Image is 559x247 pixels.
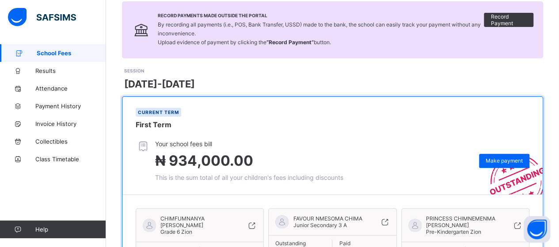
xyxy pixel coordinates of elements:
[486,157,523,164] span: Make payment
[35,85,106,92] span: Attendance
[35,226,106,233] span: Help
[124,78,195,90] span: [DATE]-[DATE]
[293,215,362,222] span: FAVOUR NMESOMA CHIMA
[136,120,171,129] span: First Term
[479,144,543,194] img: outstanding-stamp.3c148f88c3ebafa6da95868fa43343a1.svg
[266,39,314,46] b: “Record Payment”
[35,103,106,110] span: Payment History
[491,13,527,27] span: Record Payment
[426,215,500,228] span: PRINCESS CHIMNEMENMA [PERSON_NAME]
[158,21,481,46] span: By recording all payments (i.e., POS, Bank Transfer, USSD) made to the bank, the school can easil...
[37,49,106,57] span: School Fees
[293,222,346,228] span: Junior Secondary 3 A
[155,174,343,181] span: This is the sum total of all your children's fees including discounts
[426,228,481,235] span: Pre-Kindergarten Zion
[155,152,253,169] span: ₦ 934,000.00
[124,68,144,73] span: SESSION
[160,228,192,235] span: Grade 6 Zion
[8,8,76,27] img: safsims
[339,240,389,247] span: Paid
[524,216,550,243] button: Open asap
[138,110,179,115] span: Current term
[160,215,234,228] span: CHIMFUMNANYA [PERSON_NAME]
[35,156,106,163] span: Class Timetable
[35,138,106,145] span: Collectibles
[35,120,106,127] span: Invoice History
[158,13,484,18] span: Record Payments Made Outside the Portal
[155,140,343,148] span: Your school fees bill
[275,240,325,247] span: Outstanding
[35,67,106,74] span: Results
